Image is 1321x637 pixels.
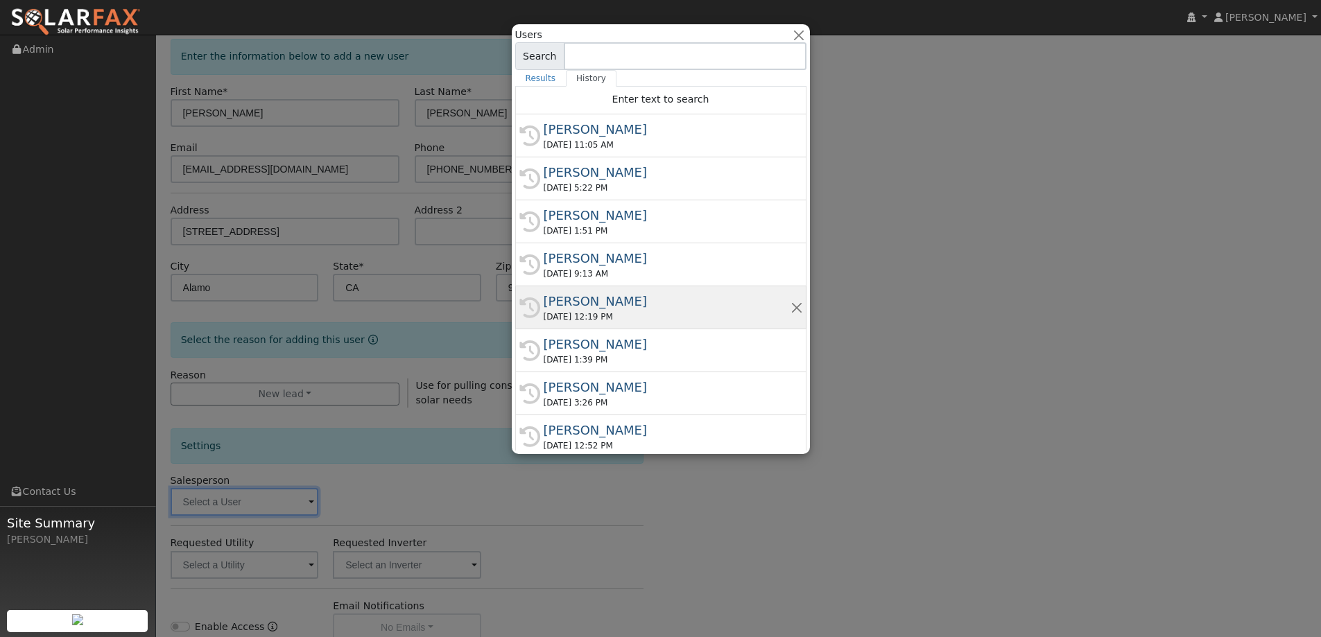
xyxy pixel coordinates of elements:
a: History [566,70,616,87]
div: [DATE] 12:19 PM [544,311,791,323]
i: History [519,254,540,275]
i: History [519,211,540,232]
i: History [519,426,540,447]
div: [PERSON_NAME] [544,421,791,439]
a: Results [515,70,567,87]
button: Remove this history [790,300,803,315]
div: [PERSON_NAME] [544,163,791,182]
div: [DATE] 9:13 AM [544,268,791,280]
i: History [519,125,540,146]
div: [PERSON_NAME] [544,206,791,225]
div: [DATE] 1:51 PM [544,225,791,237]
div: [PERSON_NAME] [544,249,791,268]
i: History [519,168,540,189]
img: SolarFax [10,8,141,37]
div: [PERSON_NAME] [544,292,791,311]
span: Users [515,28,542,42]
img: retrieve [72,614,83,625]
i: History [519,340,540,361]
div: [DATE] 12:52 PM [544,439,791,452]
i: History [519,383,540,404]
div: [DATE] 11:05 AM [544,139,791,151]
i: History [519,297,540,318]
span: Site Summary [7,514,148,532]
span: Search [515,42,564,70]
div: [DATE] 1:39 PM [544,354,791,366]
div: [DATE] 3:26 PM [544,396,791,409]
div: [DATE] 5:22 PM [544,182,791,194]
span: [PERSON_NAME] [1225,12,1306,23]
div: [PERSON_NAME] [544,378,791,396]
span: Enter text to search [612,94,709,105]
div: [PERSON_NAME] [544,335,791,354]
div: [PERSON_NAME] [7,532,148,547]
div: [PERSON_NAME] [544,120,791,139]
